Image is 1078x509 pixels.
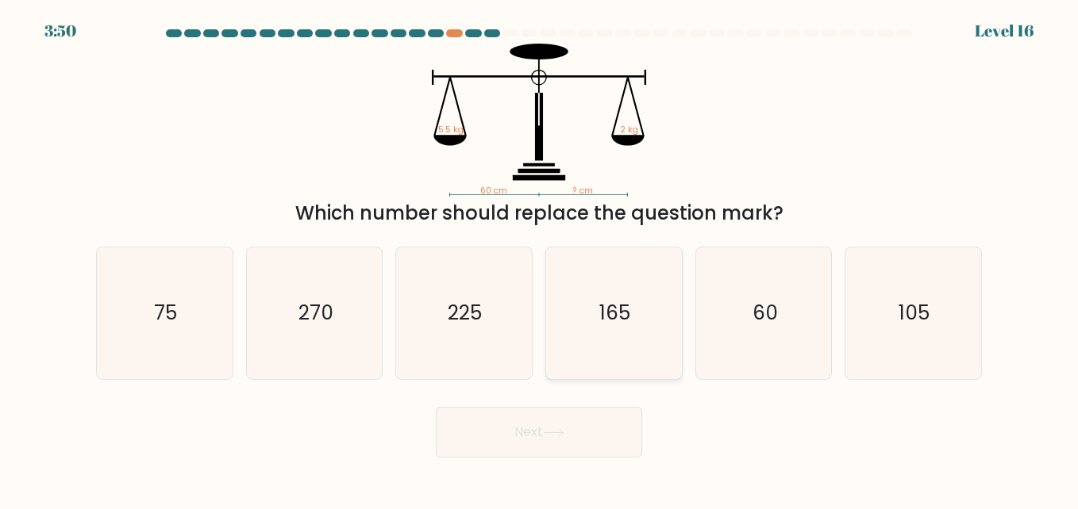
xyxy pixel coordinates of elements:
[599,299,630,327] text: 165
[154,299,177,327] text: 75
[438,124,464,136] tspan: 5.5 kg
[436,407,642,457] button: Next
[573,185,593,197] tspan: ? cm
[449,299,483,327] text: 225
[298,299,333,327] text: 270
[753,299,778,327] text: 60
[106,199,972,228] div: Which number should replace the question mark?
[899,299,930,327] text: 105
[480,185,507,197] tspan: 60 cm
[44,19,76,43] div: 3:50
[975,19,1034,43] div: Level 16
[620,124,638,136] tspan: 2 kg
